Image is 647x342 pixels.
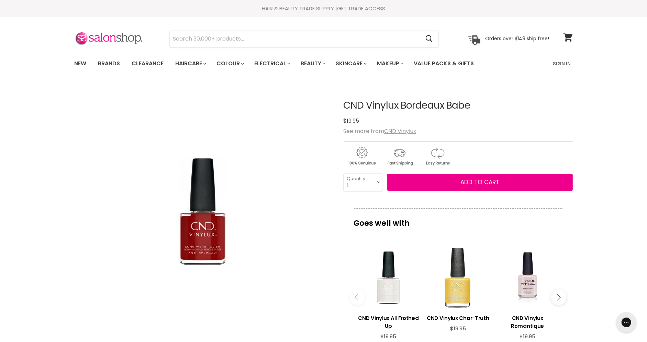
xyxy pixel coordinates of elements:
span: $19.95 [520,333,535,340]
a: GET TRADE ACCESS [337,5,385,12]
p: Orders over $149 ship free! [486,35,549,42]
a: View product:CND Vinylux All Frothed Up [357,309,420,333]
a: View product:CND Vinylux Romantique [496,309,559,333]
div: HAIR & BEAUTY TRADE SUPPLY | [66,5,581,12]
span: Add to cart [460,178,499,186]
a: Brands [93,56,125,71]
a: Electrical [249,56,294,71]
button: Search [420,31,438,47]
a: CND Vinylux [384,127,416,135]
input: Search [170,31,420,47]
a: Haircare [170,56,210,71]
span: $19.95 [344,117,359,125]
iframe: Gorgias live chat messenger [613,310,640,335]
img: shipping.gif [381,146,418,167]
h3: CND Vinylux Romantique [496,314,559,330]
button: Add to cart [387,174,573,191]
h1: CND Vinylux Bordeaux Babe [344,100,573,111]
span: $19.95 [381,333,397,340]
ul: Main menu [69,54,514,74]
a: Beauty [296,56,330,71]
a: Value Packs & Gifts [409,56,479,71]
select: Quantity [344,174,383,191]
h3: CND Vinylux Char-Truth [427,314,489,322]
p: Goes well with [354,208,562,231]
span: See more from [344,127,416,135]
form: Product [169,31,439,47]
a: Clearance [127,56,169,71]
h3: CND Vinylux All Frothed Up [357,314,420,330]
nav: Main [66,54,581,74]
a: Colour [212,56,248,71]
img: CND Vinylux Bordeaux Babe [149,158,256,265]
a: Makeup [372,56,408,71]
div: CND Vinylux Bordeaux Babe image. Click or Scroll to Zoom. [75,83,331,340]
a: New [69,56,92,71]
a: Skincare [331,56,371,71]
img: returns.gif [419,146,456,167]
a: View product:CND Vinylux Char-Truth [427,309,489,326]
a: Sign In [549,56,575,71]
span: $19.95 [450,325,466,332]
img: genuine.gif [344,146,380,167]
